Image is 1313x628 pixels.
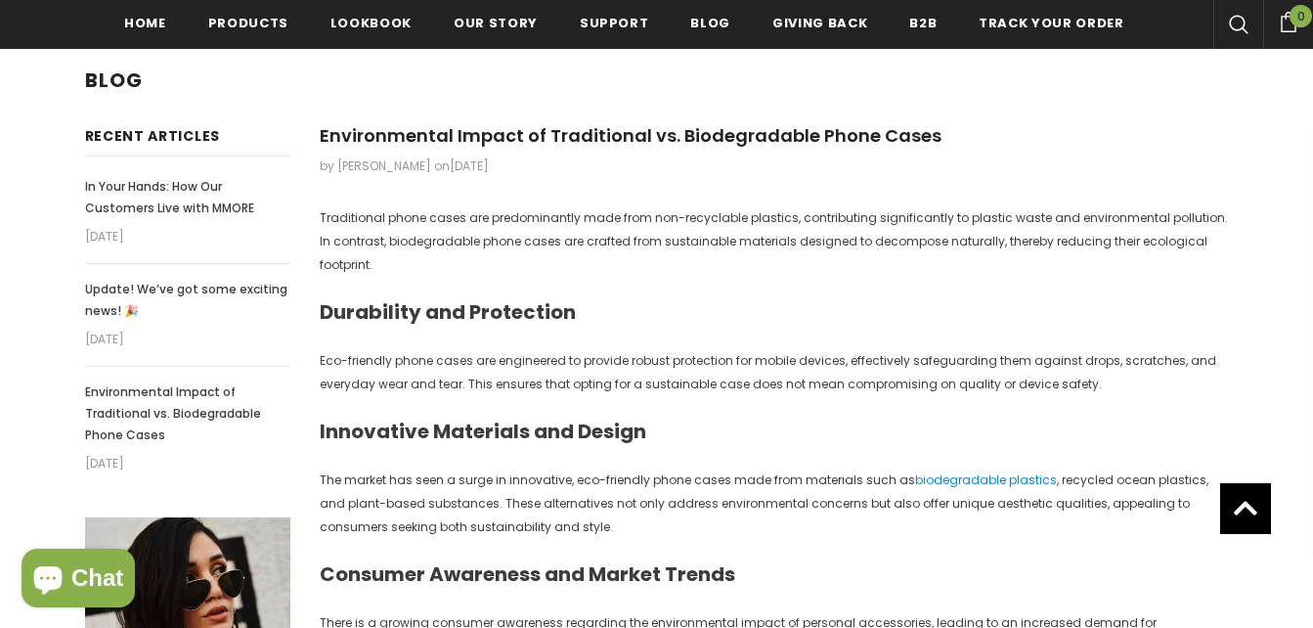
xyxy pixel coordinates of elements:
inbox-online-store-chat: Shopify online store chat [16,549,141,612]
a: In Your Hands: How Our Customers Live with MMORE [85,176,290,219]
em: [DATE] [85,452,290,475]
a: biodegradable plastics [915,471,1057,488]
span: Blog [85,67,143,94]
h3: Consumer Awareness and Market Trends [320,562,1229,587]
p: Traditional phone cases are predominantly made from non-recyclable plastics, contributing signifi... [320,206,1229,277]
a: 0 [1263,9,1313,32]
span: Recent Articles [85,126,221,146]
span: Products [208,14,288,32]
em: [DATE] [85,225,290,248]
span: Lookbook [330,14,412,32]
em: [DATE] [85,328,290,351]
h3: Innovative Materials and Design [320,420,1229,444]
span: Track your order [979,14,1123,32]
span: support [580,14,649,32]
span: Environmental Impact of Traditional vs. Biodegradable Phone Cases [85,383,261,443]
time: [DATE] [450,157,489,174]
a: Environmental Impact of Traditional vs. Biodegradable Phone Cases [85,381,290,446]
h3: Durability and Protection [320,300,1229,325]
span: Environmental Impact of Traditional vs. Biodegradable Phone Cases [320,123,941,148]
span: Home [124,14,166,32]
span: Giving back [772,14,867,32]
span: B2B [909,14,937,32]
span: Our Story [454,14,538,32]
span: 0 [1290,5,1312,27]
span: Blog [690,14,730,32]
span: by [PERSON_NAME] [320,157,431,174]
span: on [434,157,489,174]
p: Eco-friendly phone cases are engineered to provide robust protection for mobile devices, effectiv... [320,349,1229,396]
span: In Your Hands: How Our Customers Live with MMORE [85,178,254,216]
a: Update! We’ve got some exciting news! 🎉 [85,279,290,322]
p: The market has seen a surge in innovative, eco-friendly phone cases made from materials such as ,... [320,469,1229,539]
span: Update! We’ve got some exciting news! 🎉 [85,281,287,319]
